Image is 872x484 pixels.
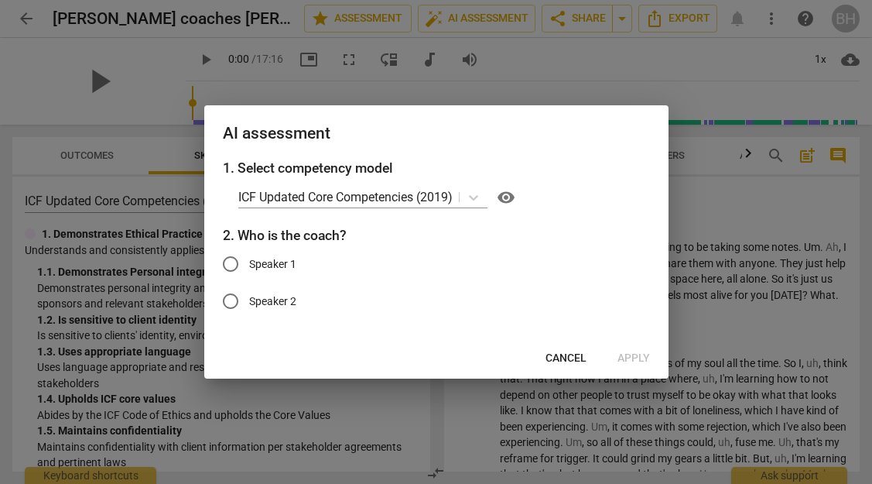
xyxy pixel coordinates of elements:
p: ICF Updated Core Competencies (2019) [238,188,453,206]
span: Speaker 1 [249,256,296,273]
h3: 1. Select competency model [223,158,650,178]
a: Help [487,185,518,210]
h2: AI assessment [223,124,650,143]
span: Cancel [545,351,586,366]
h3: 2. Who is the coach? [223,225,650,245]
button: Cancel [533,345,599,372]
span: Speaker 2 [249,293,296,310]
span: visibility [497,188,515,207]
button: Help [494,185,518,210]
